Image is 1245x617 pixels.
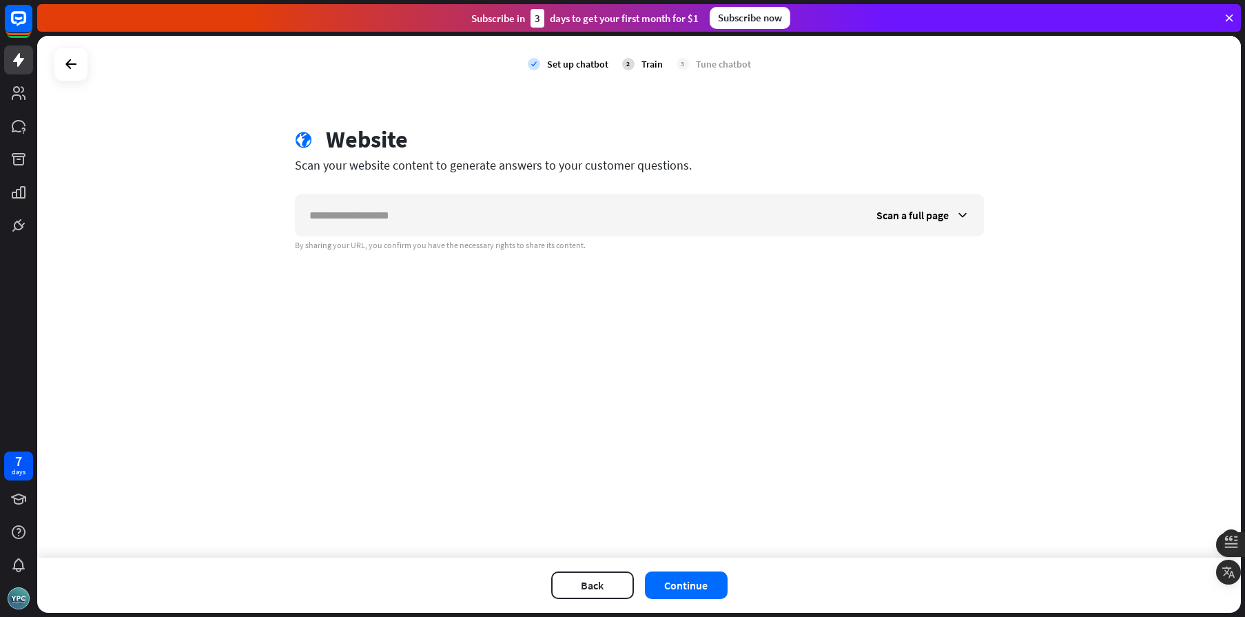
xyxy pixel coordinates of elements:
[11,6,52,47] button: Open LiveChat chat widget
[641,58,663,70] div: Train
[15,455,22,467] div: 7
[528,58,540,70] i: check
[295,157,984,173] div: Scan your website content to generate answers to your customer questions.
[295,240,984,251] div: By sharing your URL, you confirm you have the necessary rights to share its content.
[876,208,949,222] span: Scan a full page
[4,452,33,481] a: 7 days
[326,125,408,154] div: Website
[622,58,635,70] div: 2
[12,467,25,477] div: days
[710,7,790,29] div: Subscribe now
[645,572,728,599] button: Continue
[547,58,608,70] div: Set up chatbot
[471,9,699,28] div: Subscribe in days to get your first month for $1
[531,9,544,28] div: 3
[551,572,634,599] button: Back
[696,58,751,70] div: Tune chatbot
[295,132,312,149] i: globe
[677,58,689,70] div: 3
